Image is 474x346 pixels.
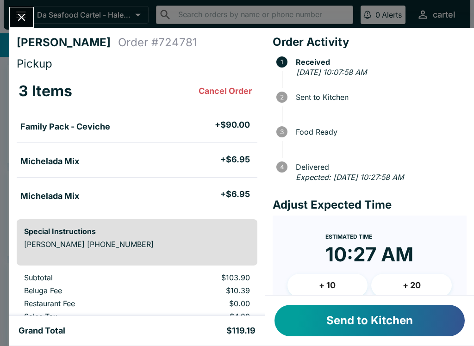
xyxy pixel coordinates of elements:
button: + 10 [287,274,368,297]
button: + 20 [371,274,452,297]
h5: + $6.95 [220,154,250,165]
p: $4.90 [154,312,249,321]
h5: + $90.00 [215,119,250,130]
h5: Grand Total [19,325,65,336]
table: orders table [17,273,257,325]
h4: Order # 724781 [118,36,197,49]
button: Cancel Order [195,82,256,100]
time: 10:27 AM [325,242,413,266]
text: 4 [280,163,284,171]
p: Subtotal [24,273,139,282]
h3: 3 Items [19,82,72,100]
em: Expected: [DATE] 10:27:58 AM [296,173,404,182]
p: Restaurant Fee [24,299,139,308]
span: Pickup [17,57,52,70]
button: Close [10,7,33,27]
span: Estimated Time [325,233,372,240]
span: Received [291,58,467,66]
p: $0.00 [154,299,249,308]
text: 1 [281,58,283,66]
p: Beluga Fee [24,286,139,295]
text: 2 [280,93,284,101]
h5: + $6.95 [220,189,250,200]
p: [PERSON_NAME] [PHONE_NUMBER] [24,240,250,249]
h4: Adjust Expected Time [273,198,467,212]
h5: Michelada Mix [20,156,79,167]
em: [DATE] 10:07:58 AM [296,68,367,77]
h4: [PERSON_NAME] [17,36,118,49]
h5: Family Pack - Ceviche [20,121,110,132]
table: orders table [17,74,257,212]
span: Sent to Kitchen [291,93,467,101]
h6: Special Instructions [24,227,250,236]
button: Send to Kitchen [274,305,465,336]
h5: $119.19 [226,325,256,336]
h4: Order Activity [273,35,467,49]
span: Delivered [291,163,467,171]
p: Sales Tax [24,312,139,321]
p: $103.90 [154,273,249,282]
p: $10.39 [154,286,249,295]
span: Food Ready [291,128,467,136]
text: 3 [280,128,284,136]
h5: Michelada Mix [20,191,79,202]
